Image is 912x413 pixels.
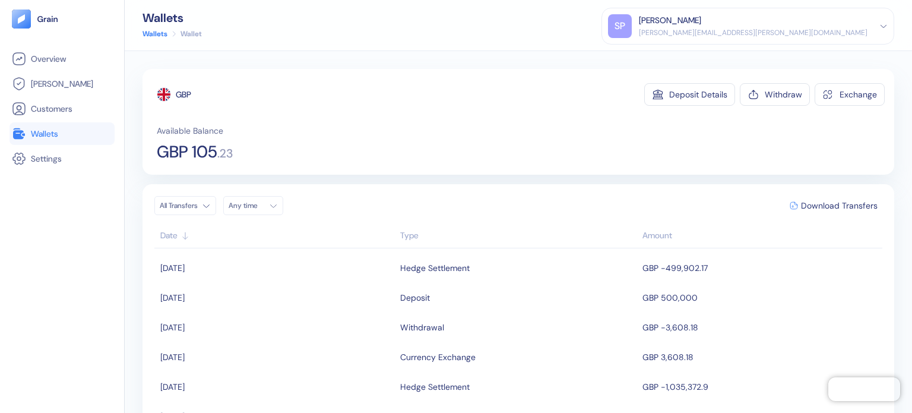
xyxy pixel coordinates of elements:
[176,89,191,100] div: GBP
[400,288,430,308] div: Deposit
[31,78,93,90] span: [PERSON_NAME]
[31,128,58,140] span: Wallets
[31,153,62,165] span: Settings
[400,347,476,367] div: Currency Exchange
[669,90,727,99] div: Deposit Details
[765,90,802,99] div: Withdraw
[154,283,397,313] td: [DATE]
[644,83,735,106] button: Deposit Details
[12,10,31,29] img: logo-tablet-V2.svg
[639,14,701,27] div: [PERSON_NAME]
[154,372,397,402] td: [DATE]
[785,197,882,215] button: Download Transfers
[801,201,878,210] span: Download Transfers
[828,377,900,401] iframe: Chatra live chat
[31,53,66,65] span: Overview
[154,342,397,372] td: [DATE]
[12,77,112,91] a: [PERSON_NAME]
[400,317,444,338] div: Withdrawal
[142,29,167,39] a: Wallets
[400,377,470,397] div: Hedge Settlement
[639,253,882,283] td: GBP -499,902.17
[639,27,867,38] div: [PERSON_NAME][EMAIL_ADDRESS][PERSON_NAME][DOMAIN_NAME]
[840,90,877,99] div: Exchange
[740,83,810,106] button: Withdraw
[37,15,59,23] img: logo
[217,147,233,159] span: . 23
[639,372,882,402] td: GBP -1,035,372.9
[12,102,112,116] a: Customers
[639,283,882,313] td: GBP 500,000
[400,258,470,278] div: Hedge Settlement
[154,313,397,342] td: [DATE]
[223,196,283,215] button: Any time
[815,83,885,106] button: Exchange
[639,342,882,372] td: GBP 3,608.18
[12,152,112,166] a: Settings
[157,125,223,137] span: Available Balance
[31,103,72,115] span: Customers
[642,229,876,242] div: Sort descending
[142,12,202,24] div: Wallets
[12,52,112,66] a: Overview
[154,253,397,283] td: [DATE]
[160,229,394,242] div: Sort ascending
[229,201,264,210] div: Any time
[12,127,112,141] a: Wallets
[400,229,637,242] div: Sort ascending
[157,144,217,160] span: GBP 105
[608,14,632,38] div: SP
[639,313,882,342] td: GBP -3,608.18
